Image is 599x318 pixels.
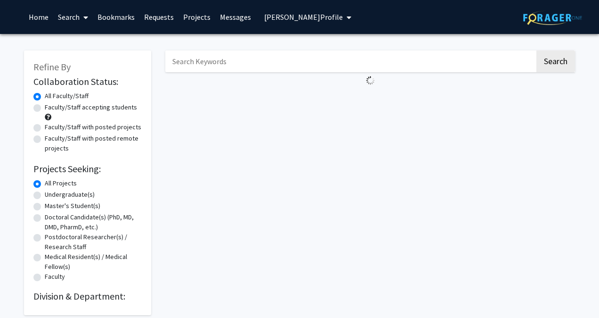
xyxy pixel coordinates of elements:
iframe: Chat [559,276,592,311]
label: Postdoctoral Researcher(s) / Research Staff [45,232,142,252]
a: Projects [178,0,215,33]
img: Loading [362,72,379,89]
span: [PERSON_NAME] Profile [264,12,343,22]
span: Refine By [33,61,71,73]
label: All Faculty/Staff [45,91,89,101]
label: Medical Resident(s) / Medical Fellow(s) [45,252,142,272]
a: Requests [139,0,178,33]
label: Faculty/Staff accepting students [45,102,137,112]
h2: Collaboration Status: [33,76,142,87]
img: ForagerOne Logo [523,10,582,25]
label: Faculty [45,272,65,282]
label: Undergraduate(s) [45,190,95,200]
label: Doctoral Candidate(s) (PhD, MD, DMD, PharmD, etc.) [45,212,142,232]
a: Search [53,0,93,33]
a: Messages [215,0,256,33]
h2: Projects Seeking: [33,163,142,175]
a: Bookmarks [93,0,139,33]
label: Faculty/Staff with posted projects [45,122,141,132]
label: Master's Student(s) [45,201,100,211]
nav: Page navigation [165,89,575,110]
input: Search Keywords [165,50,535,72]
label: Faculty/Staff with posted remote projects [45,134,142,153]
a: Home [24,0,53,33]
label: All Projects [45,178,77,188]
button: Search [536,50,575,72]
h2: Division & Department: [33,291,142,302]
